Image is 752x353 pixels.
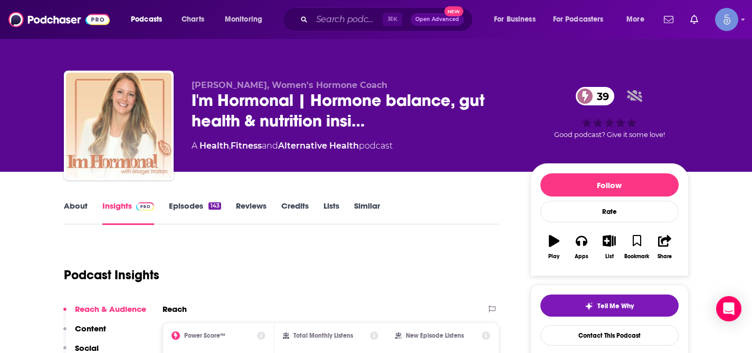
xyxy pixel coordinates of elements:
[323,201,339,225] a: Lists
[624,253,649,260] div: Bookmark
[576,87,614,105] a: 39
[64,267,159,283] h1: Podcast Insights
[278,141,359,151] a: Alternative Health
[605,253,614,260] div: List
[546,11,619,28] button: open menu
[192,140,393,152] div: A podcast
[585,302,593,310] img: tell me why sparkle
[586,87,614,105] span: 39
[229,141,231,151] span: ,
[540,173,679,197] button: Follow
[281,201,309,225] a: Credits
[293,7,483,32] div: Search podcasts, credits, & more...
[686,11,702,28] a: Show notifications dropdown
[411,13,464,26] button: Open AdvancedNew
[658,253,672,260] div: Share
[75,304,146,314] p: Reach & Audience
[540,201,679,222] div: Rate
[623,228,651,266] button: Bookmark
[75,343,99,353] p: Social
[715,8,738,31] img: User Profile
[575,253,588,260] div: Apps
[63,323,106,343] button: Content
[131,12,162,27] span: Podcasts
[444,6,463,16] span: New
[415,17,459,22] span: Open Advanced
[8,9,110,30] img: Podchaser - Follow, Share and Rate Podcasts
[66,73,172,178] img: I'm Hormonal | Hormone balance, gut health & nutrition insights
[595,228,623,266] button: List
[293,332,353,339] h2: Total Monthly Listens
[530,80,689,145] div: 39Good podcast? Give it some love!
[217,11,276,28] button: open menu
[487,11,549,28] button: open menu
[192,80,387,90] span: [PERSON_NAME], Women's Hormone Coach
[63,304,146,323] button: Reach & Audience
[540,295,679,317] button: tell me why sparkleTell Me Why
[182,12,204,27] span: Charts
[619,11,658,28] button: open menu
[568,228,595,266] button: Apps
[64,201,88,225] a: About
[123,11,176,28] button: open menu
[354,201,380,225] a: Similar
[553,12,604,27] span: For Podcasters
[715,8,738,31] span: Logged in as Spiral5-G1
[715,8,738,31] button: Show profile menu
[540,228,568,266] button: Play
[225,12,262,27] span: Monitoring
[540,325,679,346] a: Contact This Podcast
[651,228,678,266] button: Share
[262,141,278,151] span: and
[660,11,678,28] a: Show notifications dropdown
[208,202,221,210] div: 143
[597,302,634,310] span: Tell Me Why
[406,332,464,339] h2: New Episode Listens
[312,11,383,28] input: Search podcasts, credits, & more...
[554,131,665,139] span: Good podcast? Give it some love!
[494,12,536,27] span: For Business
[236,201,266,225] a: Reviews
[548,253,559,260] div: Play
[136,202,155,211] img: Podchaser Pro
[184,332,225,339] h2: Power Score™
[231,141,262,151] a: Fitness
[383,13,402,26] span: ⌘ K
[102,201,155,225] a: InsightsPodchaser Pro
[75,323,106,334] p: Content
[163,304,187,314] h2: Reach
[716,296,741,321] div: Open Intercom Messenger
[199,141,229,151] a: Health
[626,12,644,27] span: More
[175,11,211,28] a: Charts
[169,201,221,225] a: Episodes143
